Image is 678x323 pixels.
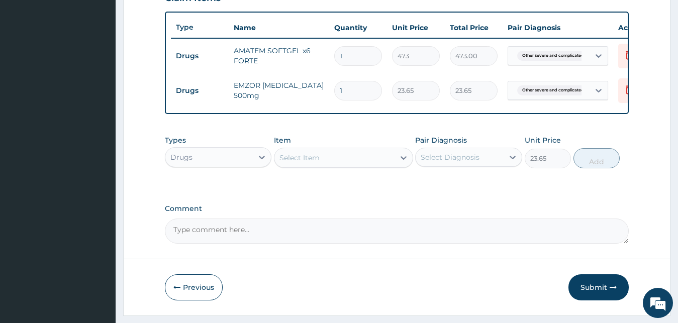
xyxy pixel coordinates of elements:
[573,148,620,168] button: Add
[229,41,329,71] td: AMATEM SOFTGEL x6 FORTE
[52,56,169,69] div: Chat with us now
[165,136,186,145] label: Types
[568,274,629,300] button: Submit
[613,18,663,38] th: Actions
[19,50,41,75] img: d_794563401_company_1708531726252_794563401
[279,153,320,163] div: Select Item
[58,97,139,199] span: We're online!
[387,18,445,38] th: Unit Price
[421,152,479,162] div: Select Diagnosis
[525,135,561,145] label: Unit Price
[517,51,596,61] span: Other severe and complicated P...
[165,204,629,213] label: Comment
[5,216,191,251] textarea: Type your message and hit 'Enter'
[171,47,229,65] td: Drugs
[170,152,192,162] div: Drugs
[229,75,329,105] td: EMZOR [MEDICAL_DATA] 500mg
[229,18,329,38] th: Name
[415,135,467,145] label: Pair Diagnosis
[165,274,223,300] button: Previous
[329,18,387,38] th: Quantity
[503,18,613,38] th: Pair Diagnosis
[171,18,229,37] th: Type
[171,81,229,100] td: Drugs
[274,135,291,145] label: Item
[165,5,189,29] div: Minimize live chat window
[517,85,596,95] span: Other severe and complicated P...
[445,18,503,38] th: Total Price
